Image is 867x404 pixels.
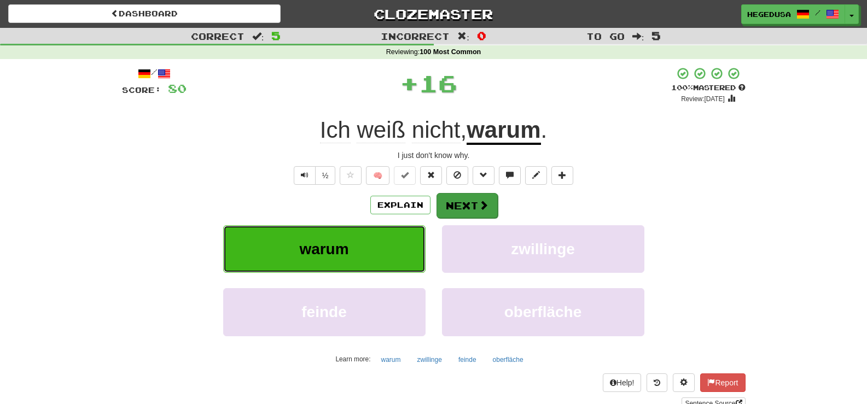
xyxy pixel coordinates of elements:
button: Explain [370,196,430,214]
span: zwillinge [511,241,575,257]
a: Dashboard [8,4,281,23]
strong: 100 Most Common [420,48,481,56]
small: Learn more: [335,355,370,363]
div: Mastered [671,83,746,93]
button: Set this sentence to 100% Mastered (alt+m) [394,166,416,185]
span: : [252,32,264,41]
span: , [320,117,467,143]
div: / [122,67,187,80]
span: nicht [412,117,461,143]
a: Clozemaster [297,4,569,24]
span: : [457,32,469,41]
a: HegedusA / [741,4,845,24]
span: oberfläche [504,303,582,320]
button: warum [223,225,426,273]
button: Reset to 0% Mastered (alt+r) [420,166,442,185]
button: zwillinge [442,225,644,273]
button: Edit sentence (alt+d) [525,166,547,185]
span: 16 [419,69,457,97]
span: weiß [357,117,405,143]
button: ½ [315,166,336,185]
button: warum [375,352,407,368]
button: 🧠 [366,166,389,185]
button: Grammar (alt+g) [473,166,494,185]
span: Correct [191,31,245,42]
button: Ignore sentence (alt+i) [446,166,468,185]
button: Next [437,193,498,218]
button: Discuss sentence (alt+u) [499,166,521,185]
button: Play sentence audio (ctl+space) [294,166,316,185]
span: Incorrect [381,31,450,42]
span: / [815,9,821,16]
button: Favorite sentence (alt+f) [340,166,362,185]
button: zwillinge [411,352,448,368]
span: 80 [168,81,187,95]
span: warum [299,241,348,257]
span: 5 [651,29,661,42]
button: Add to collection (alt+a) [551,166,573,185]
span: + [400,67,419,99]
span: : [632,32,644,41]
span: To go [586,31,625,42]
span: Score: [122,85,161,95]
span: 0 [477,29,486,42]
button: Report [700,373,745,392]
span: 5 [271,29,281,42]
u: warum [467,117,540,145]
span: Ich [320,117,351,143]
span: . [541,117,548,143]
span: HegedusA [747,9,791,19]
span: 100 % [671,83,693,92]
small: Review: [DATE] [681,95,725,103]
button: feinde [223,288,426,336]
button: feinde [452,352,482,368]
div: I just don't know why. [122,150,746,161]
button: Round history (alt+y) [647,373,667,392]
button: oberfläche [487,352,529,368]
div: Text-to-speech controls [292,166,336,185]
span: feinde [301,303,346,320]
button: oberfläche [442,288,644,336]
button: Help! [603,373,642,392]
